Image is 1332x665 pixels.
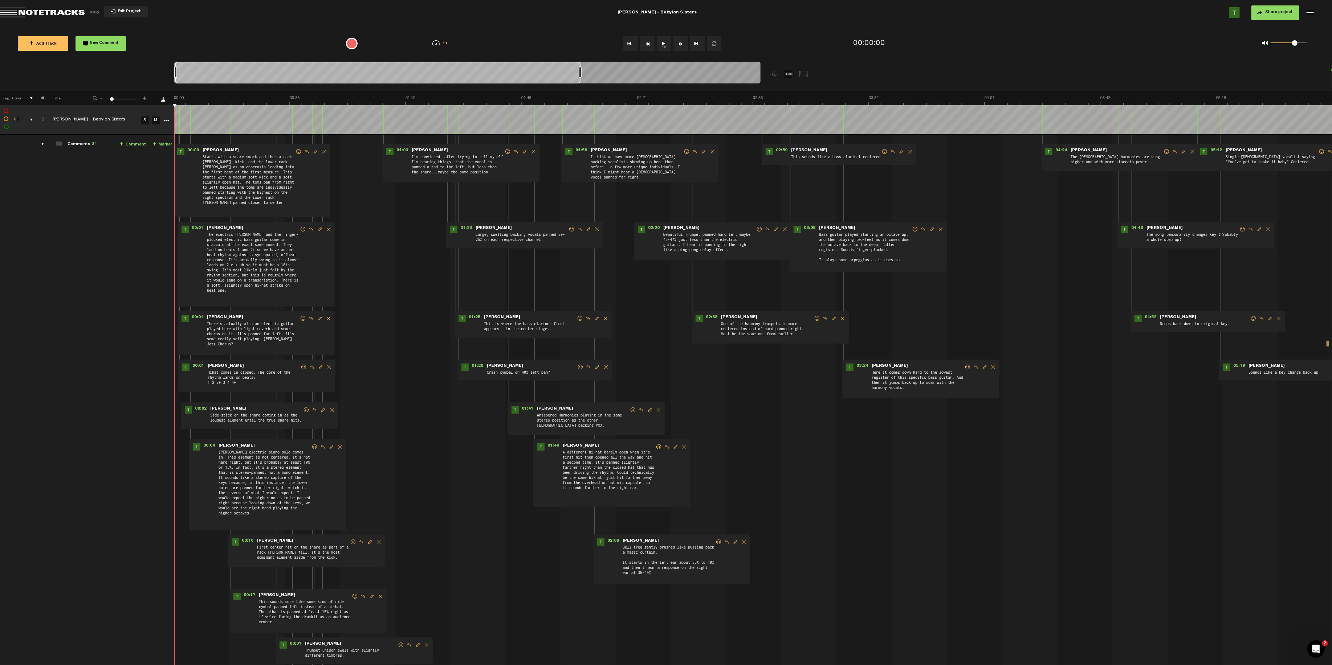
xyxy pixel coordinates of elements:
[766,148,773,155] img: ACg8ocLtIoQmYYyR9NN3Uoiu_L6a4owFlVtUjmUavgJx9F_7mbn5YA=s96-c
[1128,226,1146,233] span: 04:48
[604,538,622,546] span: 02:08
[189,226,206,233] span: 00:01
[161,97,165,101] a: Download comments
[691,149,699,154] span: Reply to comment
[1265,10,1292,15] span: Share project
[536,406,574,411] span: [PERSON_NAME]
[386,148,394,155] img: ACg8ocLtIoQmYYyR9NN3Uoiu_L6a4owFlVtUjmUavgJx9F_7mbn5YA=s96-c
[781,227,789,232] span: Delete comment
[720,315,758,320] span: [PERSON_NAME]
[830,316,838,321] span: Edit comment
[512,149,520,154] span: Reply to comment
[854,364,871,371] span: 03:24
[601,316,610,321] span: Delete comment
[645,226,663,233] span: 02:20
[163,117,170,123] a: More
[622,544,715,581] span: Bell tree gently brushed like pulling back a magic curtain. It starts in the left ear about 35% t...
[573,148,590,155] span: 01:58
[562,449,655,504] span: A different hi-hat barely open when it's first hit then opened all the way and hit a second time....
[209,412,303,426] span: Side-stick on the snare coming in as the loudest element until the true snare hits.
[327,407,336,412] span: Delete comment
[324,227,333,232] span: Delete comment
[152,141,156,147] span: +
[1251,5,1299,20] button: Share project
[1255,227,1264,232] span: Edit comment
[207,369,300,389] span: Hihat comes in closed. The core of the rhythm lands on beats: 1 2 2+ 3 4 4+
[184,148,202,155] span: 00:00
[29,42,57,46] span: Add Track
[256,538,294,543] span: [PERSON_NAME]
[241,593,258,600] span: 00:17
[519,406,536,414] span: 01:41
[189,315,206,322] span: 00:01
[459,315,466,322] img: ACg8ocLtIoQmYYyR9NN3Uoiu_L6a4owFlVtUjmUavgJx9F_7mbn5YA=s96-c
[174,95,1332,105] img: ruler
[92,142,97,147] span: 31
[897,149,906,154] span: Edit comment
[182,226,189,233] img: ACg8ocLtIoQmYYyR9NN3Uoiu_L6a4owFlVtUjmUavgJx9F_7mbn5YA=s96-c
[202,154,295,214] span: Starts with a snare smack and then a rack [PERSON_NAME], kick, and the lower rack [PERSON_NAME] a...
[119,140,146,149] a: Comment
[367,594,376,599] span: Edit comment
[673,36,688,51] button: Fast Forward
[623,36,638,51] button: Go to beginning
[53,116,147,124] div: Click to edit the title
[307,316,315,321] span: Reply to comment
[801,226,818,233] span: 03:08
[720,321,814,340] span: One of the harmony trumpets is more centered instead of hard-panned right. Must be the same one f...
[928,227,936,232] span: Edit comment
[206,226,244,231] span: [PERSON_NAME]
[520,149,529,154] span: Edit comment
[218,449,311,527] span: [PERSON_NAME] electric piano solo comes in. This element is not centered. It's not hard right, bu...
[821,316,830,321] span: Reply to comment
[529,149,538,154] span: Delete comment
[584,365,593,370] span: Reply to comment
[1257,316,1266,321] span: Reply to comment
[206,321,300,352] span: There's actually also an electric guitar played here with light reverb and some chorus on it. It'...
[638,226,645,233] img: ACg8ocLtIoQmYYyR9NN3Uoiu_L6a4owFlVtUjmUavgJx9F_7mbn5YA=s96-c
[475,226,513,231] span: [PERSON_NAME]
[315,316,324,321] span: Edit comment
[44,91,83,105] th: Title
[256,544,350,564] span: First center hit on the snare as part of a rack [PERSON_NAME] fill. It's the most dominant elemen...
[794,226,801,233] img: ACg8ocLtIoQmYYyR9NN3Uoiu_L6a4owFlVtUjmUavgJx9F_7mbn5YA=s96-c
[346,38,358,49] div: {{ tooltip_message }}
[1070,148,1108,153] span: [PERSON_NAME]
[12,116,23,123] div: Change the color of the waveform
[310,407,319,412] span: Reply to comment
[359,594,367,599] span: Reply to comment
[192,406,209,414] span: 00:02
[209,406,247,411] span: [PERSON_NAME]
[318,444,327,450] span: Reply to comment
[411,154,504,179] span: I'm convinced, after trying to tell myself I'm hearing things, that the vocal is panned a tad to ...
[200,443,218,451] span: 00:04
[325,365,334,370] span: Delete comment
[703,315,720,322] span: 02:38
[722,539,731,545] span: Reply to comment
[206,231,300,303] span: The electric [PERSON_NAME] and the finger-plucked electric bass guitar come in staccato at the ex...
[1135,315,1142,322] img: ACg8ocLtIoQmYYyR9NN3Uoiu_L6a4owFlVtUjmUavgJx9F_7mbn5YA=s96-c
[218,443,256,448] span: [PERSON_NAME]
[989,365,998,370] span: Delete comment
[486,364,524,369] span: [PERSON_NAME]
[663,444,671,450] span: Reply to comment
[838,316,847,321] span: Delete comment
[11,105,22,135] td: Change the color of the waveform
[846,364,854,371] img: ACg8ocLtIoQmYYyR9NN3Uoiu_L6a4owFlVtUjmUavgJx9F_7mbn5YA=s96-c
[119,141,123,147] span: +
[486,369,577,377] span: Crash cymbal on 40% left pan?
[1248,364,1286,369] span: [PERSON_NAME]
[394,148,411,155] span: 01:03
[1307,640,1325,658] iframe: Intercom live chat
[33,105,44,135] td: Click to change the order number 2
[1230,364,1248,371] span: 05:19
[657,36,671,51] button: 1x
[1275,316,1283,321] span: Delete comment
[33,91,44,105] th: #
[315,227,324,232] span: Edit comment
[90,41,119,45] span: New Comment
[537,443,545,451] img: ACg8ocLtIoQmYYyR9NN3Uoiu_L6a4owFlVtUjmUavgJx9F_7mbn5YA=s96-c
[1229,7,1240,18] img: ACg8ocLtIoQmYYyR9NN3Uoiu_L6a4owFlVtUjmUavgJx9F_7mbn5YA=s96-c
[206,315,244,320] span: [PERSON_NAME]
[790,154,881,162] span: This sounds like a bass clarinet centered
